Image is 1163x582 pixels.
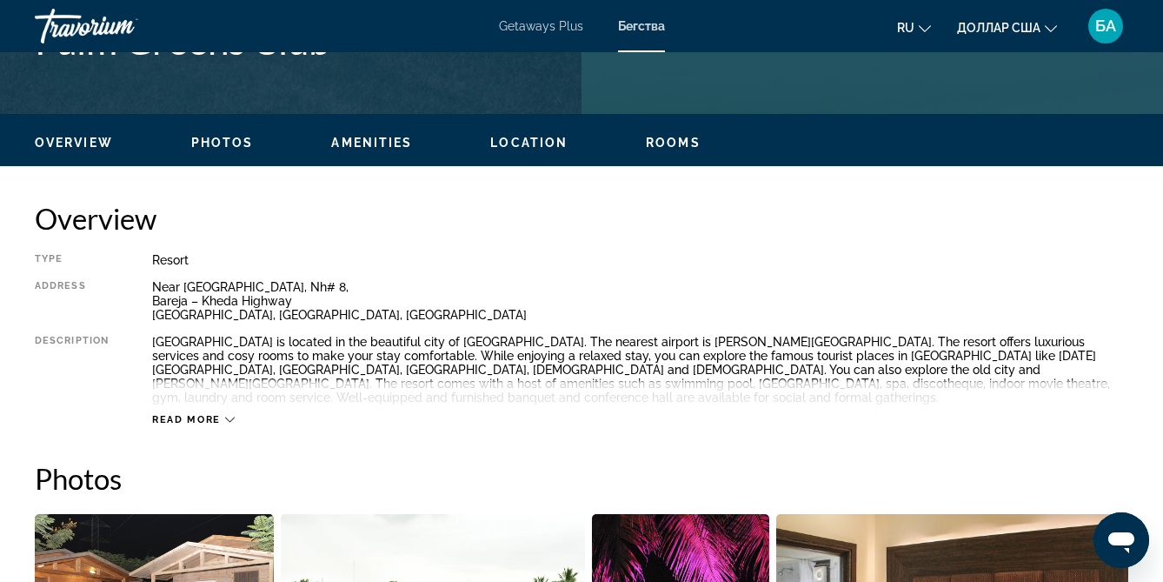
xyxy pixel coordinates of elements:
span: Location [490,136,568,150]
div: Resort [152,253,1128,267]
h2: Photos [35,461,1128,496]
h2: Overview [35,201,1128,236]
div: Type [35,253,109,267]
span: Photos [191,136,254,150]
font: доллар США [957,21,1040,35]
button: Read more [152,413,235,426]
button: Изменить язык [897,15,931,40]
a: Getaways Plus [499,19,583,33]
font: ru [897,21,914,35]
div: Description [35,335,109,405]
font: БА [1095,17,1116,35]
button: Меню пользователя [1083,8,1128,44]
button: Location [490,135,568,151]
span: Rooms [646,136,701,150]
button: Rooms [646,135,701,151]
button: Изменить валюту [957,15,1057,40]
iframe: Кнопка запуска окна обмена сообщениями [1093,512,1149,568]
span: Read more [152,414,221,425]
div: Near [GEOGRAPHIC_DATA], Nh# 8, Bareja – Kheda Highway [GEOGRAPHIC_DATA], [GEOGRAPHIC_DATA], [GEOG... [152,280,1128,322]
a: Бегства [618,19,665,33]
span: Amenities [331,136,412,150]
button: Photos [191,135,254,151]
button: Amenities [331,135,412,151]
div: [GEOGRAPHIC_DATA] is located in the beautiful city of [GEOGRAPHIC_DATA]. The nearest airport is [... [152,335,1128,405]
button: Overview [35,135,113,151]
a: Травориум [35,3,209,49]
div: Address [35,280,109,322]
span: Overview [35,136,113,150]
